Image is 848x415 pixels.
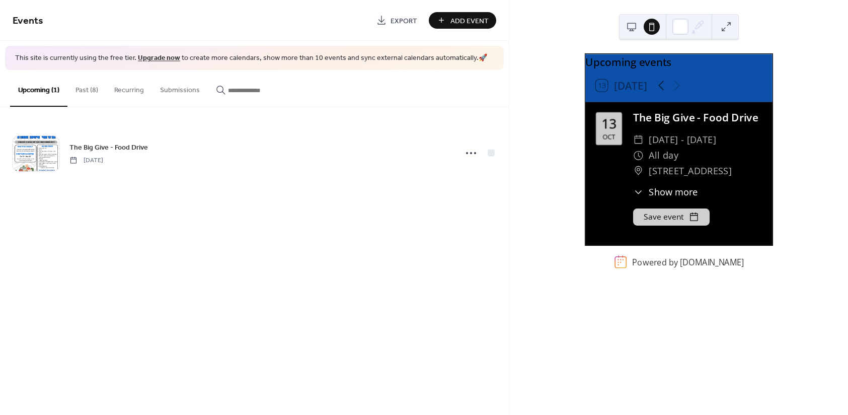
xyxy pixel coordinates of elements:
div: ​ [633,132,644,148]
div: Upcoming events [585,54,773,70]
button: Recurring [106,70,152,106]
div: ​ [633,163,644,179]
span: All day [649,148,678,163]
span: [STREET_ADDRESS] [649,163,732,179]
span: The Big Give - Food Drive [69,142,148,153]
span: This site is currently using the free tier. to create more calendars, show more than 10 events an... [15,53,487,63]
div: ​ [633,148,644,163]
button: Add Event [429,12,496,29]
div: Oct [602,133,615,140]
span: [DATE] - [DATE] [649,132,716,148]
div: ​ [633,185,644,199]
span: Show more [649,185,698,199]
button: ​Show more [633,185,698,199]
button: Upcoming (1) [10,70,67,107]
a: [DOMAIN_NAME] [679,256,743,267]
button: Save event [633,209,710,226]
span: Add Event [450,16,489,26]
span: Events [13,11,43,31]
button: Submissions [152,70,208,106]
span: Export [391,16,417,26]
a: The Big Give - Food Drive [69,142,148,153]
a: Export [369,12,425,29]
button: Past (8) [67,70,106,106]
div: 13 [601,117,616,130]
div: The Big Give - Food Drive [633,110,762,125]
a: Upgrade now [138,51,180,65]
span: [DATE] [69,156,103,165]
div: Powered by [632,256,744,267]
